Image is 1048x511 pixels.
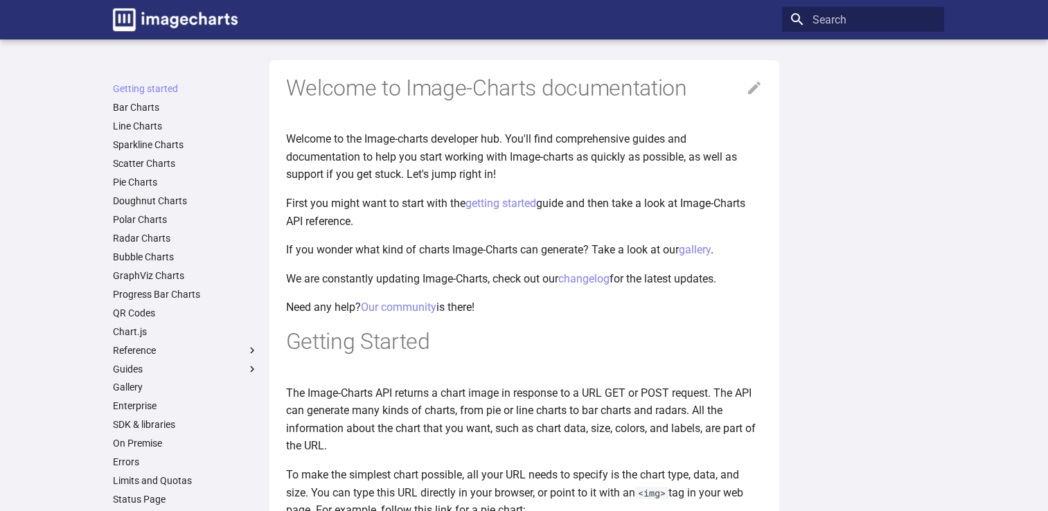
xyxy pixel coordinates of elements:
a: Enterprise [113,400,258,412]
a: Errors [113,456,258,468]
a: Doughnut Charts [113,195,258,207]
a: Getting started [113,82,258,95]
p: First you might want to start with the guide and then take a look at Image-Charts API reference. [286,195,763,230]
a: Progress Bar Charts [113,288,258,301]
a: Our community [361,301,436,314]
a: getting started [465,197,536,210]
h1: Getting Started [286,328,763,357]
a: On Premise [113,437,258,449]
p: Need any help? is there! [286,298,763,316]
p: The Image-Charts API returns a chart image in response to a URL GET or POST request. The API can ... [286,384,763,455]
a: Pie Charts [113,176,258,188]
a: QR Codes [113,307,258,319]
a: Image-Charts documentation [107,3,243,37]
a: Gallery [113,381,258,393]
p: We are constantly updating Image-Charts, check out our for the latest updates. [286,270,763,288]
a: SDK & libraries [113,418,258,431]
a: Scatter Charts [113,157,258,170]
p: If you wonder what kind of charts Image-Charts can generate? Take a look at our . [286,241,763,259]
input: Search [782,7,944,32]
h1: Welcome to Image-Charts documentation [286,74,763,103]
a: Radar Charts [113,232,258,244]
a: Chart.js [113,325,258,338]
a: GraphViz Charts [113,269,258,282]
a: Bubble Charts [113,251,258,263]
label: Guides [113,363,258,375]
a: Polar Charts [113,213,258,226]
a: Sparkline Charts [113,138,258,151]
p: Welcome to the Image-charts developer hub. You'll find comprehensive guides and documentation to ... [286,130,763,183]
label: Reference [113,344,258,357]
a: Status Page [113,493,258,505]
a: Line Charts [113,120,258,132]
a: gallery [679,243,711,256]
img: logo [113,8,238,31]
a: changelog [558,272,610,285]
code: <img> [635,487,668,499]
a: Bar Charts [113,101,258,114]
a: Limits and Quotas [113,474,258,487]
